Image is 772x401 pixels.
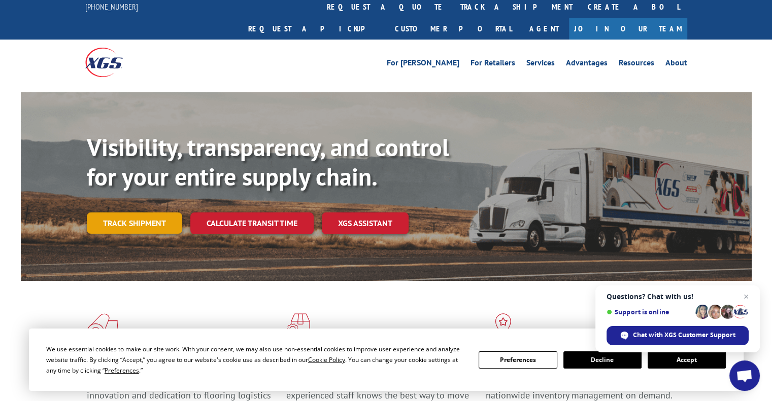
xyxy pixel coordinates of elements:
[46,344,466,376] div: We use essential cookies to make our site work. With your consent, we may also use non-essential ...
[633,331,735,340] span: Chat with XGS Customer Support
[729,360,760,391] div: Open chat
[471,59,515,70] a: For Retailers
[87,131,449,192] b: Visibility, transparency, and control for your entire supply chain.
[322,212,409,234] a: XGS ASSISTANT
[665,59,687,70] a: About
[286,313,310,340] img: xgs-icon-focused-on-flooring-red
[308,355,345,364] span: Cookie Policy
[607,308,692,316] span: Support is online
[648,351,726,369] button: Accept
[486,313,521,340] img: xgs-icon-flagship-distribution-model-red
[526,59,555,70] a: Services
[619,59,654,70] a: Resources
[87,313,118,340] img: xgs-icon-total-supply-chain-intelligence-red
[190,212,314,234] a: Calculate transit time
[566,59,608,70] a: Advantages
[519,18,569,40] a: Agent
[607,293,749,301] span: Questions? Chat with us!
[569,18,687,40] a: Join Our Team
[740,290,752,303] span: Close chat
[387,18,519,40] a: Customer Portal
[105,366,139,375] span: Preferences
[87,212,182,234] a: Track shipment
[85,2,138,12] a: [PHONE_NUMBER]
[29,329,744,391] div: Cookie Consent Prompt
[387,59,459,70] a: For [PERSON_NAME]
[563,351,642,369] button: Decline
[479,351,557,369] button: Preferences
[607,326,749,345] div: Chat with XGS Customer Support
[241,18,387,40] a: Request a pickup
